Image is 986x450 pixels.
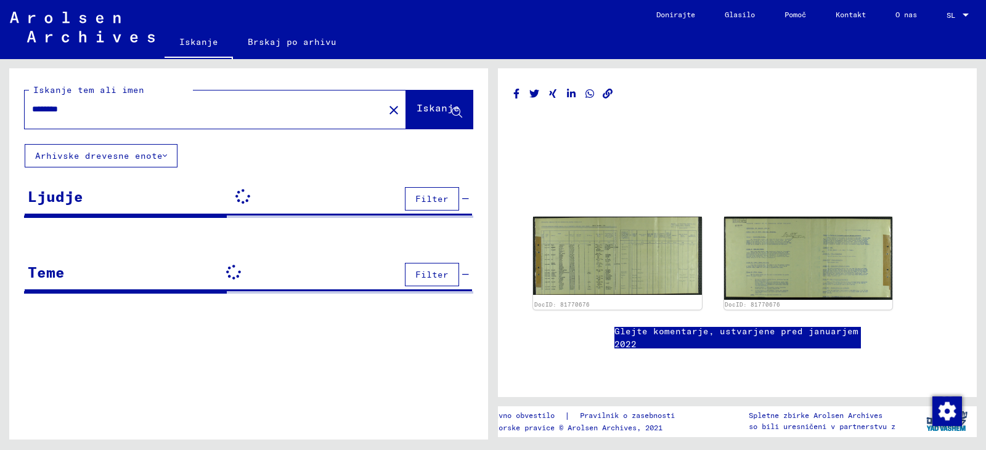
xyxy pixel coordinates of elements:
button: Kopiraj povezavo [601,86,614,102]
font: Glejte komentarje, ustvarjene pred januarjem 2022 [614,326,858,350]
mat-icon: close [386,103,401,118]
font: Iskanje [179,36,218,47]
font: Iskanje [417,102,460,114]
button: Filter [405,263,459,286]
img: 002.jpg [724,217,893,299]
button: Arhivske drevesne enote [25,144,177,167]
a: Brskaj po arhivu [233,27,351,57]
font: Donirajte [656,10,695,19]
button: Deli na Xingu [547,86,560,102]
font: so bili uresničeni v partnerstvu z [749,422,895,431]
img: 001.jpg [533,217,702,295]
button: Clear [381,97,406,122]
font: Pravilnik o zasebnosti [580,411,675,420]
a: DocID: 81770676 [534,301,590,308]
font: Teme [28,263,65,281]
button: Deli na Twitterju [528,86,541,102]
img: Arolsen_neg.svg [10,12,155,42]
font: SL [947,10,955,20]
font: Avtorske pravice © Arolsen Archives, 2021 [486,423,662,432]
font: Glasilo [725,10,755,19]
button: Filter [405,187,459,211]
font: Filter [415,269,449,280]
a: Iskanje [165,27,233,59]
font: Pomoč [784,10,806,19]
img: Sprememba soglasja [932,396,962,426]
font: Ljudje [28,187,83,206]
font: Arhivske drevesne enote [35,150,163,161]
font: Kontakt [836,10,866,19]
a: DocID: 81770676 [725,301,780,308]
font: Brskaj po arhivu [248,36,336,47]
div: Sprememba soglasja [932,396,961,425]
font: Spletne zbirke Arolsen Archives [749,411,882,420]
font: O nas [895,10,917,19]
img: yv_logo.png [924,406,970,436]
font: | [564,410,570,421]
a: Glejte komentarje, ustvarjene pred januarjem 2022 [614,325,861,351]
font: Pravno obvestilo [486,411,555,420]
button: Deli na Facebooku [510,86,523,102]
a: Pravilnik o zasebnosti [570,409,690,422]
font: Iskanje tem ali imen [33,84,144,95]
button: Deli na LinkedInu [565,86,578,102]
a: Pravno obvestilo [486,409,564,422]
button: Iskanje [406,90,473,129]
font: Filter [415,193,449,204]
button: Deli na WhatsAppu [584,86,597,102]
